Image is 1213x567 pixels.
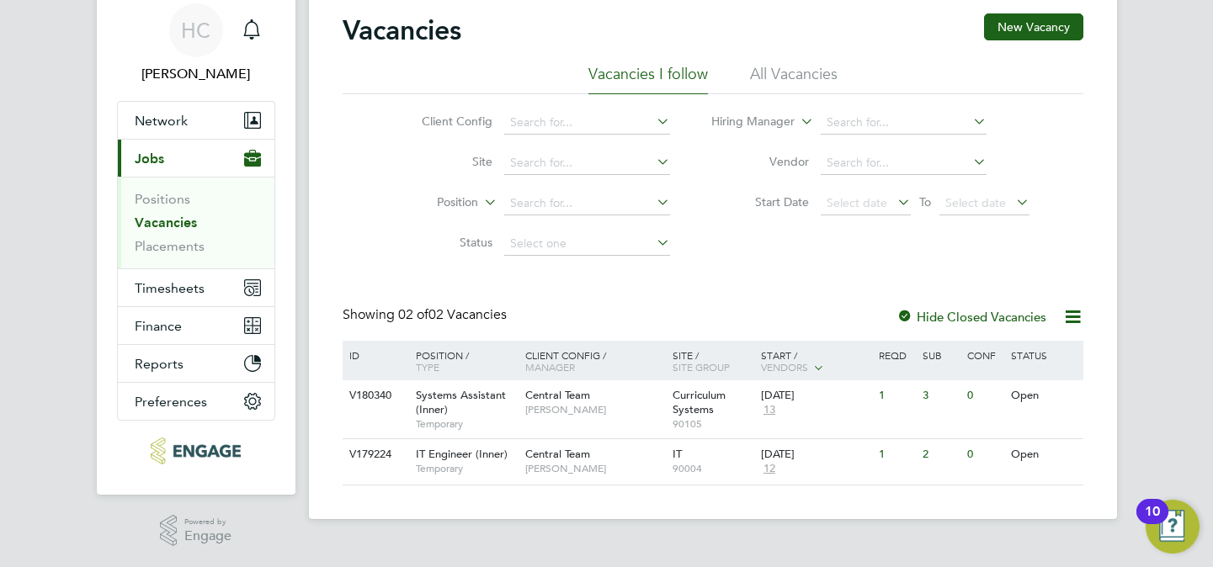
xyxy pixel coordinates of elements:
div: Open [1007,380,1080,411]
div: Status [1007,341,1080,369]
div: 1 [875,439,918,470]
li: All Vacancies [750,64,838,94]
span: HC [181,19,210,41]
input: Select one [504,232,670,256]
span: Manager [525,360,575,374]
span: IT Engineer (Inner) [416,447,508,461]
button: Reports [118,345,274,382]
div: Start / [757,341,875,383]
span: 90004 [673,462,753,475]
span: 02 of [398,306,428,323]
label: Vendor [712,154,809,169]
span: [PERSON_NAME] [525,403,664,416]
div: ID [345,341,404,369]
span: 90105 [673,417,753,431]
div: Site / [668,341,757,381]
span: To [914,191,936,213]
span: Reports [135,356,184,372]
li: Vacancies I follow [588,64,708,94]
span: Preferences [135,394,207,410]
div: [DATE] [761,389,870,403]
span: Type [416,360,439,374]
a: Vacancies [135,215,197,231]
div: 2 [918,439,962,470]
div: Client Config / [521,341,668,381]
div: Open [1007,439,1080,470]
span: IT [673,447,682,461]
a: Placements [135,238,205,254]
span: Curriculum Systems [673,388,726,416]
a: Go to home page [117,437,275,464]
label: Client Config [396,114,492,129]
button: Timesheets [118,269,274,306]
span: Powered by [184,515,231,529]
input: Search for... [504,111,670,135]
span: Timesheets [135,280,205,296]
span: Systems Assistant (Inner) [416,388,506,416]
span: Temporary [416,417,517,431]
div: Jobs [118,177,274,268]
button: New Vacancy [984,13,1083,40]
span: [PERSON_NAME] [525,462,664,475]
span: Central Team [525,388,590,402]
span: Network [135,113,188,129]
span: 02 Vacancies [398,306,507,323]
button: Finance [118,307,274,344]
span: 12 [761,462,778,476]
span: Finance [135,318,182,334]
label: Start Date [712,194,809,209]
div: Reqd [875,341,918,369]
input: Search for... [821,111,987,135]
button: Open Resource Center, 10 new notifications [1146,500,1200,554]
label: Site [396,154,492,169]
a: Powered byEngage [160,515,231,547]
input: Search for... [821,151,987,175]
div: 10 [1145,511,1160,533]
span: Engage [184,529,231,543]
span: Select date [827,195,887,210]
div: Conf [963,341,1007,369]
div: Showing [343,306,510,324]
span: Site Group [673,360,730,374]
span: Central Team [525,447,590,461]
div: [DATE] [761,448,870,462]
button: Preferences [118,383,274,420]
label: Hiring Manager [698,114,795,130]
div: 0 [963,439,1007,470]
div: 3 [918,380,962,411]
input: Search for... [504,192,670,215]
input: Search for... [504,151,670,175]
h2: Vacancies [343,13,461,47]
div: Position / [403,341,521,381]
span: Vendors [761,360,808,374]
a: Positions [135,191,190,207]
button: Jobs [118,140,274,177]
div: 0 [963,380,1007,411]
label: Status [396,235,492,250]
div: V180340 [345,380,404,411]
div: 1 [875,380,918,411]
span: Jobs [135,151,164,167]
div: V179224 [345,439,404,470]
div: Sub [918,341,962,369]
label: Hide Closed Vacancies [896,309,1046,325]
label: Position [381,194,478,211]
a: HC[PERSON_NAME] [117,3,275,84]
button: Network [118,102,274,139]
span: Select date [945,195,1006,210]
span: Hana Capper [117,64,275,84]
span: Temporary [416,462,517,475]
span: 13 [761,403,778,417]
img: tr2rec-logo-retina.png [151,437,241,464]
